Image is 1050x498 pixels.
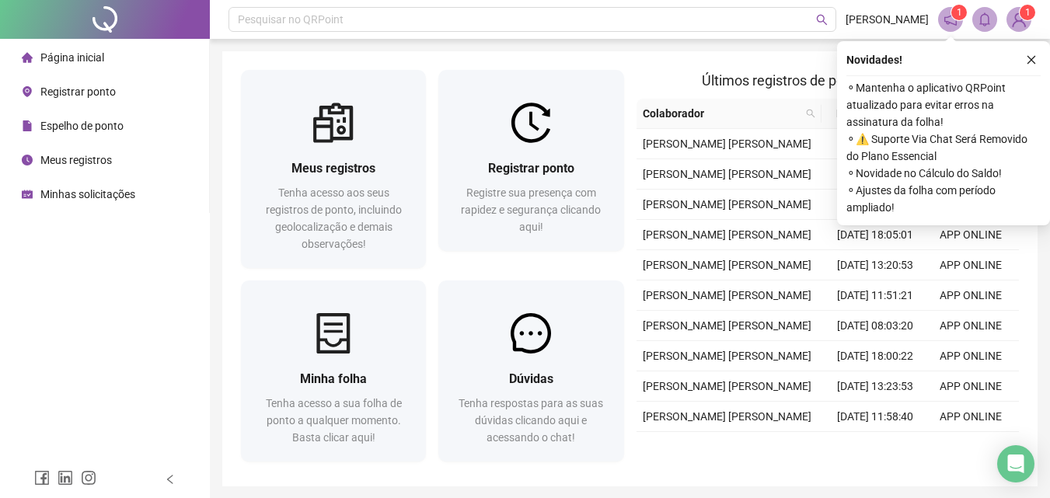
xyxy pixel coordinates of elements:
[241,280,426,461] a: Minha folhaTenha acesso a sua folha de ponto a qualquer momento. Basta clicar aqui!
[978,12,992,26] span: bell
[459,397,603,444] span: Tenha respostas para as suas dúvidas clicando aqui e acessando o chat!
[22,86,33,97] span: environment
[846,79,1041,131] span: ⚬ Mantenha o aplicativo QRPoint atualizado para evitar erros na assinatura da folha!
[997,445,1034,482] div: Open Intercom Messenger
[806,109,815,118] span: search
[828,159,923,190] td: [DATE] 11:50:46
[923,371,1019,402] td: APP ONLINE
[241,70,426,268] a: Meus registrosTenha acesso aos seus registros de ponto, incluindo geolocalização e demais observa...
[846,182,1041,216] span: ⚬ Ajustes da folha com período ampliado!
[944,12,958,26] span: notification
[488,161,574,176] span: Registrar ponto
[461,186,601,233] span: Registre sua presença com rapidez e segurança clicando aqui!
[816,14,828,26] span: search
[828,190,923,220] td: [DATE] 08:03:13
[828,105,895,122] span: Data/Hora
[509,371,553,386] span: Dúvidas
[923,311,1019,341] td: APP ONLINE
[846,131,1041,165] span: ⚬ ⚠️ Suporte Via Chat Será Removido do Plano Essencial
[22,52,33,63] span: home
[846,51,902,68] span: Novidades !
[1026,54,1037,65] span: close
[643,380,811,392] span: [PERSON_NAME] [PERSON_NAME]
[828,250,923,280] td: [DATE] 13:20:53
[165,474,176,485] span: left
[923,402,1019,432] td: APP ONLINE
[846,165,1041,182] span: ⚬ Novidade no Cálculo do Saldo!
[828,280,923,311] td: [DATE] 11:51:21
[266,186,402,250] span: Tenha acesso aos seus registros de ponto, incluindo geolocalização e demais observações!
[266,397,402,444] span: Tenha acesso a sua folha de ponto a qualquer momento. Basta clicar aqui!
[438,280,623,461] a: DúvidasTenha respostas para as suas dúvidas clicando aqui e acessando o chat!
[643,289,811,301] span: [PERSON_NAME] [PERSON_NAME]
[1025,7,1031,18] span: 1
[828,220,923,250] td: [DATE] 18:05:01
[81,470,96,486] span: instagram
[923,341,1019,371] td: APP ONLINE
[1007,8,1031,31] img: 81650
[828,402,923,432] td: [DATE] 11:58:40
[40,120,124,132] span: Espelho de ponto
[828,311,923,341] td: [DATE] 08:03:20
[923,220,1019,250] td: APP ONLINE
[22,120,33,131] span: file
[40,154,112,166] span: Meus registros
[923,432,1019,462] td: APP ONLINE
[828,129,923,159] td: [DATE] 13:20:28
[643,259,811,271] span: [PERSON_NAME] [PERSON_NAME]
[957,7,962,18] span: 1
[643,105,801,122] span: Colaborador
[828,432,923,462] td: [DATE] 08:19:07
[40,85,116,98] span: Registrar ponto
[923,280,1019,311] td: APP ONLINE
[1020,5,1035,20] sup: Atualize o seu contato no menu Meus Dados
[822,99,914,129] th: Data/Hora
[803,102,818,125] span: search
[22,155,33,165] span: clock-circle
[643,410,811,423] span: [PERSON_NAME] [PERSON_NAME]
[40,188,135,200] span: Minhas solicitações
[643,350,811,362] span: [PERSON_NAME] [PERSON_NAME]
[846,11,929,28] span: [PERSON_NAME]
[643,138,811,150] span: [PERSON_NAME] [PERSON_NAME]
[438,70,623,251] a: Registrar pontoRegistre sua presença com rapidez e segurança clicando aqui!
[923,250,1019,280] td: APP ONLINE
[40,51,104,64] span: Página inicial
[643,319,811,332] span: [PERSON_NAME] [PERSON_NAME]
[58,470,73,486] span: linkedin
[22,189,33,200] span: schedule
[34,470,50,486] span: facebook
[300,371,367,386] span: Minha folha
[291,161,375,176] span: Meus registros
[828,371,923,402] td: [DATE] 13:23:53
[643,198,811,211] span: [PERSON_NAME] [PERSON_NAME]
[951,5,967,20] sup: 1
[828,341,923,371] td: [DATE] 18:00:22
[702,72,953,89] span: Últimos registros de ponto sincronizados
[643,168,811,180] span: [PERSON_NAME] [PERSON_NAME]
[643,228,811,241] span: [PERSON_NAME] [PERSON_NAME]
